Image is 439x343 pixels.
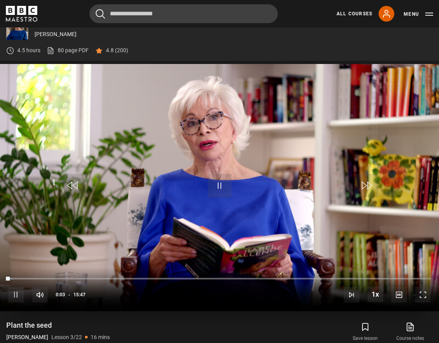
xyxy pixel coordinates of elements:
[68,292,70,297] span: -
[391,287,407,303] button: Captions
[404,10,433,18] button: Toggle navigation
[6,321,110,330] h1: Plant the seed
[6,333,48,341] p: [PERSON_NAME]
[47,46,89,55] a: 80 page PDF
[6,6,37,22] svg: BBC Maestro
[17,46,40,55] p: 4.5 hours
[32,287,48,303] button: Mute
[8,278,431,279] div: Progress Bar
[35,30,433,38] p: [PERSON_NAME]
[89,4,278,23] input: Search
[368,286,383,302] button: Playback Rate
[337,10,372,17] a: All Courses
[106,46,128,55] p: 4.8 (200)
[8,287,24,303] button: Pause
[91,333,110,341] p: 16 mins
[415,287,431,303] button: Fullscreen
[73,288,86,302] span: 15:47
[56,288,65,302] span: 0:03
[51,333,82,341] p: Lesson 3/22
[344,287,359,303] button: Next Lesson
[96,9,105,19] button: Submit the search query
